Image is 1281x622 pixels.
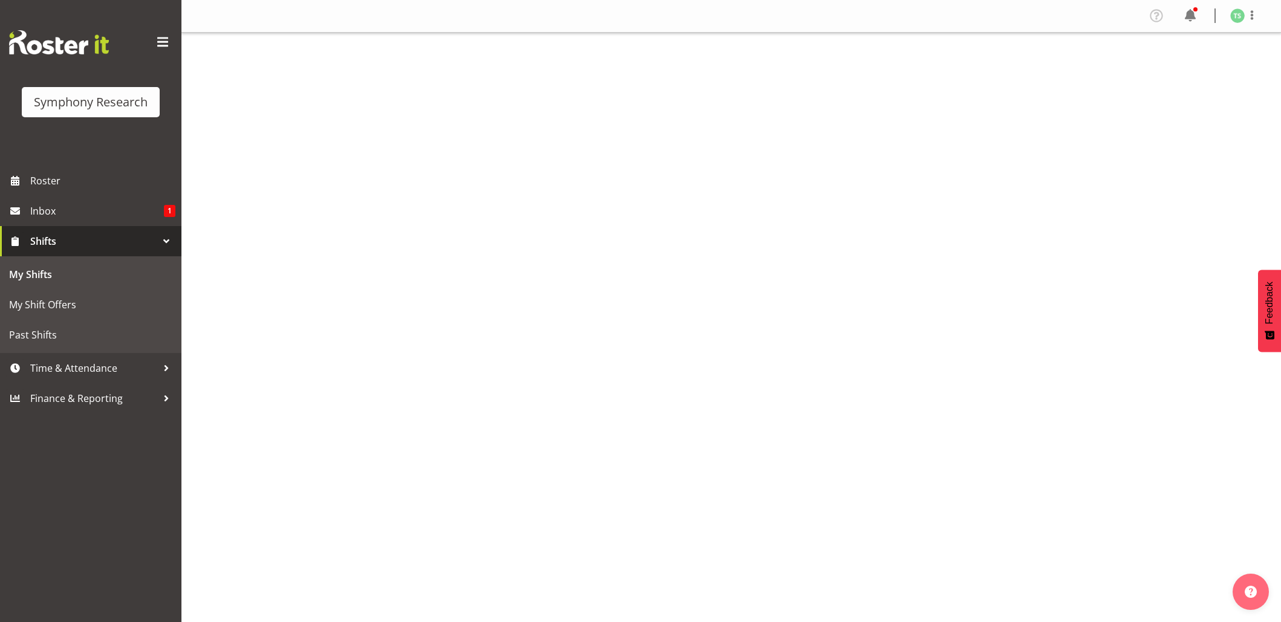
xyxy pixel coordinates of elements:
img: Rosterit website logo [9,30,109,54]
a: Past Shifts [3,320,178,350]
span: Shifts [30,232,157,250]
span: Finance & Reporting [30,389,157,407]
button: Feedback - Show survey [1258,270,1281,352]
span: 1 [164,205,175,217]
a: My Shift Offers [3,290,178,320]
img: tanya-stebbing1954.jpg [1230,8,1245,23]
a: My Shifts [3,259,178,290]
span: Roster [30,172,175,190]
img: help-xxl-2.png [1245,586,1257,598]
span: Time & Attendance [30,359,157,377]
span: Inbox [30,202,164,220]
span: Past Shifts [9,326,172,344]
span: Feedback [1264,282,1275,324]
span: My Shift Offers [9,296,172,314]
div: Symphony Research [34,93,148,111]
span: My Shifts [9,265,172,283]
